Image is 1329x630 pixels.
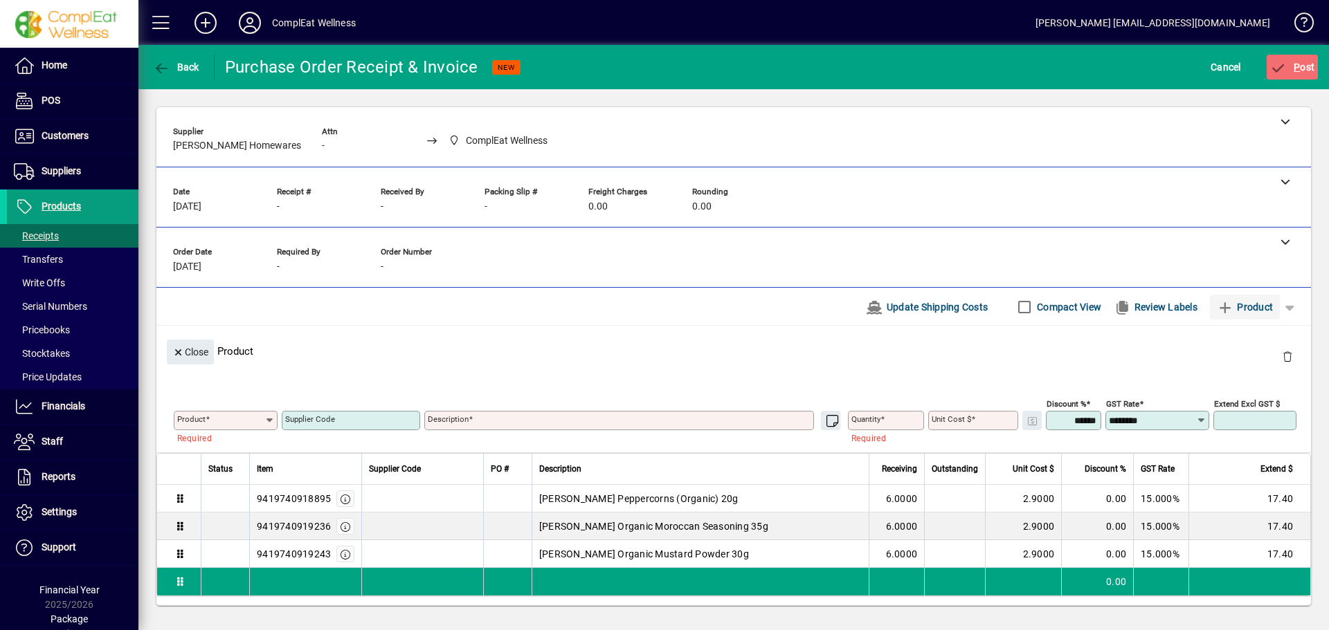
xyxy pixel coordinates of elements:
td: 15.000% [1133,485,1188,512]
td: [PERSON_NAME] Organic Moroccan Seasoning 35g [532,512,869,540]
button: Update Shipping Costs [860,295,993,319]
mat-label: GST rate [1106,399,1139,409]
mat-label: Supplier Code [285,414,335,424]
span: Staff [42,436,63,447]
span: - [485,201,487,212]
a: Serial Numbers [7,295,138,318]
button: Delete [1271,340,1304,373]
span: Financial Year [39,584,100,595]
span: Back [153,62,199,73]
td: [PERSON_NAME] Peppercorns (Organic) 20g [532,485,869,512]
button: Add [183,10,228,35]
div: Product [156,326,1311,376]
div: 9419740918895 [257,492,331,506]
span: Package [51,613,88,624]
span: Transfers [14,254,63,265]
a: Financials [7,389,138,424]
td: 0.00 [1061,540,1133,568]
span: GST Rate [1141,461,1175,476]
a: POS [7,84,138,118]
mat-label: Product [177,414,206,424]
button: Close [167,340,214,364]
span: - [277,261,280,272]
span: POS [42,95,60,106]
span: Update Shipping Costs [866,296,988,318]
a: Price Updates [7,365,138,389]
span: Reports [42,471,75,482]
app-page-header-button: Close [163,345,217,358]
span: NEW [498,63,515,72]
span: 0.00 [588,201,608,212]
span: 2.9000 [1023,519,1055,533]
mat-error: Required [851,430,913,445]
a: Stocktakes [7,342,138,365]
span: ost [1270,62,1315,73]
span: Products [42,201,81,212]
span: Receiving [882,461,917,476]
a: Reports [7,460,138,494]
span: Close [172,341,208,364]
button: Profile [228,10,272,35]
div: ComplEat Wellness [272,12,356,34]
a: Home [7,48,138,83]
a: Settings [7,495,138,530]
a: Transfers [7,248,138,271]
td: 15.000% [1133,512,1188,540]
td: 17.40 [1188,485,1310,512]
span: Description [539,461,581,476]
span: Status [208,461,233,476]
span: Cancel [1211,56,1241,78]
div: Purchase Order Receipt & Invoice [225,56,478,78]
mat-error: Required [177,430,266,445]
span: - [322,140,325,151]
span: [PERSON_NAME] Homewares [173,140,301,151]
mat-label: Extend excl GST $ [1214,399,1280,409]
td: 15.000% [1133,540,1188,568]
mat-label: Quantity [851,414,880,424]
span: Outstanding [932,461,978,476]
span: Supplier Code [369,461,421,476]
a: Pricebooks [7,318,138,342]
span: Price Updates [14,371,82,382]
span: Write Offs [14,277,65,288]
span: P [1294,62,1300,73]
span: 6.0000 [886,492,918,506]
div: [PERSON_NAME] [EMAIL_ADDRESS][DOMAIN_NAME] [1036,12,1270,34]
span: Discount % [1085,461,1126,476]
span: 2.9000 [1023,547,1055,561]
span: Receipts [14,230,59,241]
span: Financials [42,400,85,411]
mat-label: Unit Cost $ [932,414,971,424]
span: ComplEat Wellness [445,132,554,149]
span: Settings [42,506,77,517]
span: - [277,201,280,212]
button: Cancel [1207,55,1245,80]
app-page-header-button: Delete [1271,350,1304,362]
a: Support [7,530,138,565]
a: Suppliers [7,154,138,189]
button: Review Labels [1108,295,1203,319]
span: 6.0000 [886,519,918,533]
span: Item [257,461,273,476]
button: Back [150,55,203,80]
span: ComplEat Wellness [466,133,548,148]
span: Home [42,59,67,71]
mat-label: Description [428,414,469,424]
span: Review Labels [1114,296,1197,318]
span: Unit Cost $ [1013,461,1054,476]
a: Knowledge Base [1284,3,1312,48]
span: [DATE] [173,201,201,212]
span: PO # [491,461,509,476]
span: 2.9000 [1023,492,1055,506]
label: Compact View [1034,300,1101,314]
mat-label: Discount % [1047,399,1086,409]
span: - [381,261,383,272]
a: Receipts [7,224,138,248]
button: Post [1267,55,1319,80]
span: Suppliers [42,165,81,176]
td: 17.40 [1188,540,1310,568]
td: 0.00 [1061,485,1133,512]
td: [PERSON_NAME] Organic Mustard Powder 30g [532,540,869,568]
span: Serial Numbers [14,301,87,312]
span: Stocktakes [14,348,70,359]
